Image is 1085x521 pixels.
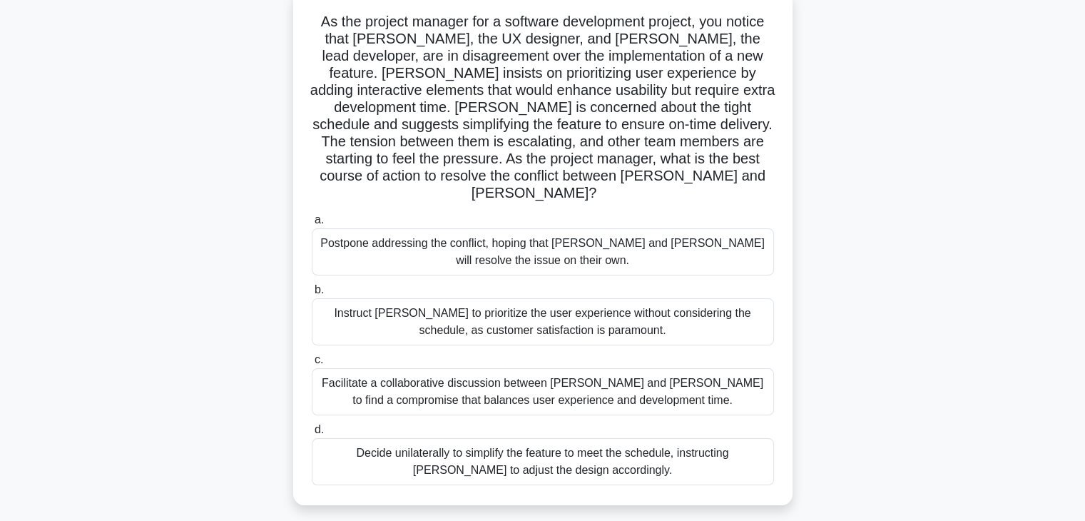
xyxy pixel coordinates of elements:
div: Facilitate a collaborative discussion between [PERSON_NAME] and [PERSON_NAME] to find a compromis... [312,368,774,415]
h5: As the project manager for a software development project, you notice that [PERSON_NAME], the UX ... [310,13,775,203]
span: a. [315,213,324,226]
div: Postpone addressing the conflict, hoping that [PERSON_NAME] and [PERSON_NAME] will resolve the is... [312,228,774,275]
div: Instruct [PERSON_NAME] to prioritize the user experience without considering the schedule, as cus... [312,298,774,345]
span: b. [315,283,324,295]
div: Decide unilaterally to simplify the feature to meet the schedule, instructing [PERSON_NAME] to ad... [312,438,774,485]
span: c. [315,353,323,365]
span: d. [315,423,324,435]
